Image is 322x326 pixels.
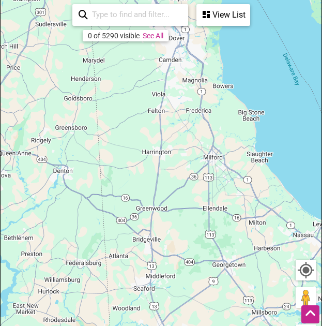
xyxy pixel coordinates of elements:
input: Type to find and filter... [88,5,182,24]
div: View List [197,5,249,25]
div: See a list of the visible businesses [196,4,250,26]
button: Drag Pegman onto the map to open Street View [296,287,316,308]
div: 0 of 5290 visible [88,32,140,40]
button: Your Location [296,260,316,280]
div: Scroll Back to Top [301,305,319,323]
a: See All [143,32,163,40]
div: Type to search and filter [72,4,188,26]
